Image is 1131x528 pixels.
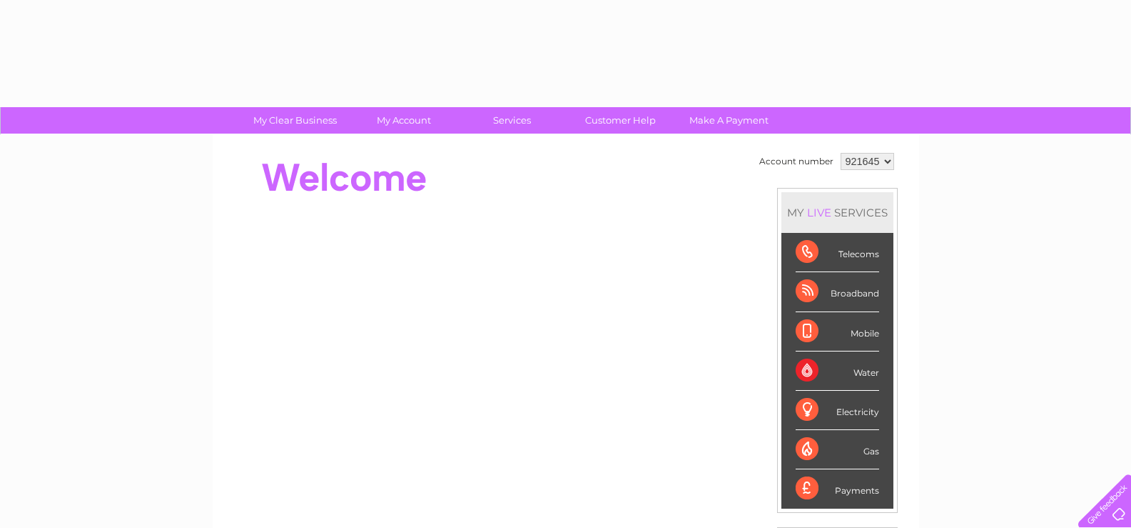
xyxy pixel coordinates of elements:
[670,107,788,134] a: Make A Payment
[781,192,893,233] div: MY SERVICES
[345,107,462,134] a: My Account
[796,352,879,391] div: Water
[562,107,679,134] a: Customer Help
[796,469,879,508] div: Payments
[453,107,571,134] a: Services
[796,430,879,469] div: Gas
[236,107,354,134] a: My Clear Business
[796,272,879,312] div: Broadband
[796,391,879,430] div: Electricity
[796,233,879,272] div: Telecoms
[796,312,879,352] div: Mobile
[804,206,834,219] div: LIVE
[756,149,837,174] td: Account number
